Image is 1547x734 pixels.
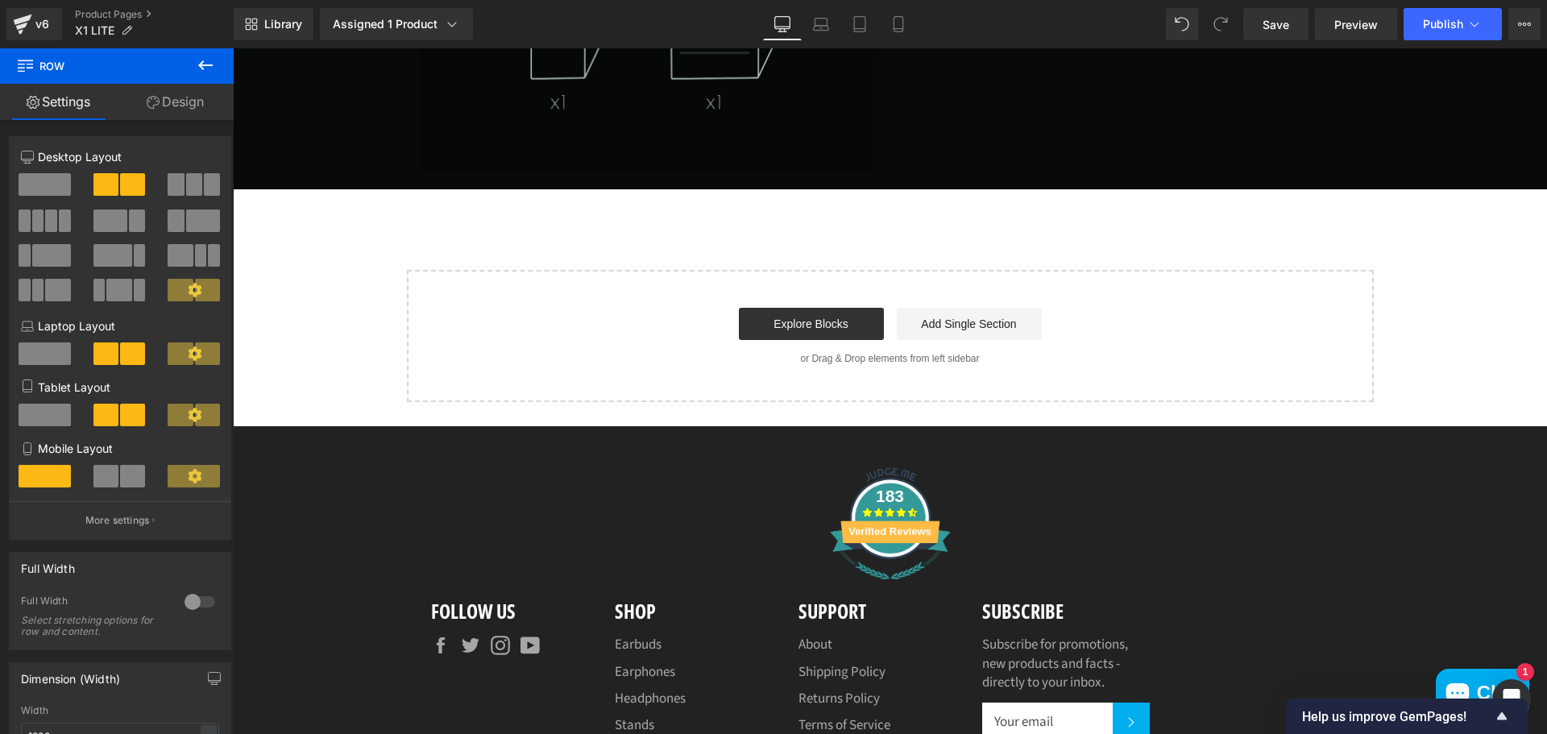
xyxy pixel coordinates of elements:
input: Your email [749,654,880,693]
p: Laptop Layout [21,317,219,334]
div: Open Intercom Messenger [1492,679,1531,718]
a: Design [117,84,234,120]
inbox-online-store-chat: Shopify online store chat [1198,620,1301,673]
button: Undo [1166,8,1198,40]
button: Show survey - Help us improve GemPages! [1302,707,1512,726]
p: Desktop Layout [21,148,219,165]
a: Desktop [763,8,802,40]
span: Publish [1423,18,1463,31]
button: Redo [1205,8,1237,40]
div: Verified Reviews [597,478,718,488]
a: Tablet [840,8,879,40]
a: Earphones [382,614,442,633]
div: Full Width [21,553,75,575]
span: Library [264,17,302,31]
div: Select stretching options for row and content. [21,615,166,637]
button: More [1508,8,1541,40]
div: v6 [32,14,52,35]
a: Explore Blocks [506,259,651,292]
p: More settings [85,513,150,528]
span: Save [1263,16,1289,33]
p: Subscribe for promotions, new products and facts - directly to your inbox. [749,587,917,644]
h4: SUBSCRIBE [749,549,917,576]
div: Assigned 1 Product [333,16,460,32]
a: Terms of Service [566,667,657,686]
h4: Follow us [198,549,366,576]
div: Full Width [21,595,168,612]
div: Width [21,705,219,716]
h4: Shop [382,549,550,576]
a: Earbuds [382,587,429,606]
a: v6 [6,8,62,40]
span: Preview [1334,16,1378,33]
p: or Drag & Drop elements from left sidebar [200,305,1115,316]
a: Headphones [382,641,453,660]
a: Stands [382,667,421,686]
a: About [566,587,599,606]
h4: Support [566,549,733,576]
button: Publish [1404,8,1502,40]
span: Help us improve GemPages! [1302,709,1492,724]
p: Mobile Layout [21,440,219,457]
a: Mobile [879,8,918,40]
span: Row [16,48,177,84]
a: Preview [1315,8,1397,40]
a: Add Single Section [664,259,809,292]
span: X1 LITE [75,24,114,37]
div: Dimension (Width) [21,663,120,686]
div: 183 [597,439,718,456]
p: Tablet Layout [21,379,219,396]
a: 183 Verified Reviews [591,530,724,549]
a: Product Pages [75,8,234,21]
a: New Library [234,8,313,40]
button: More settings [10,501,230,539]
a: Shipping Policy [566,614,653,633]
a: Laptop [802,8,840,40]
a: Returns Policy [566,641,647,660]
img: e-hSPrJ_Ak6jB1oNJ-x9gQ.png [597,417,718,537]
